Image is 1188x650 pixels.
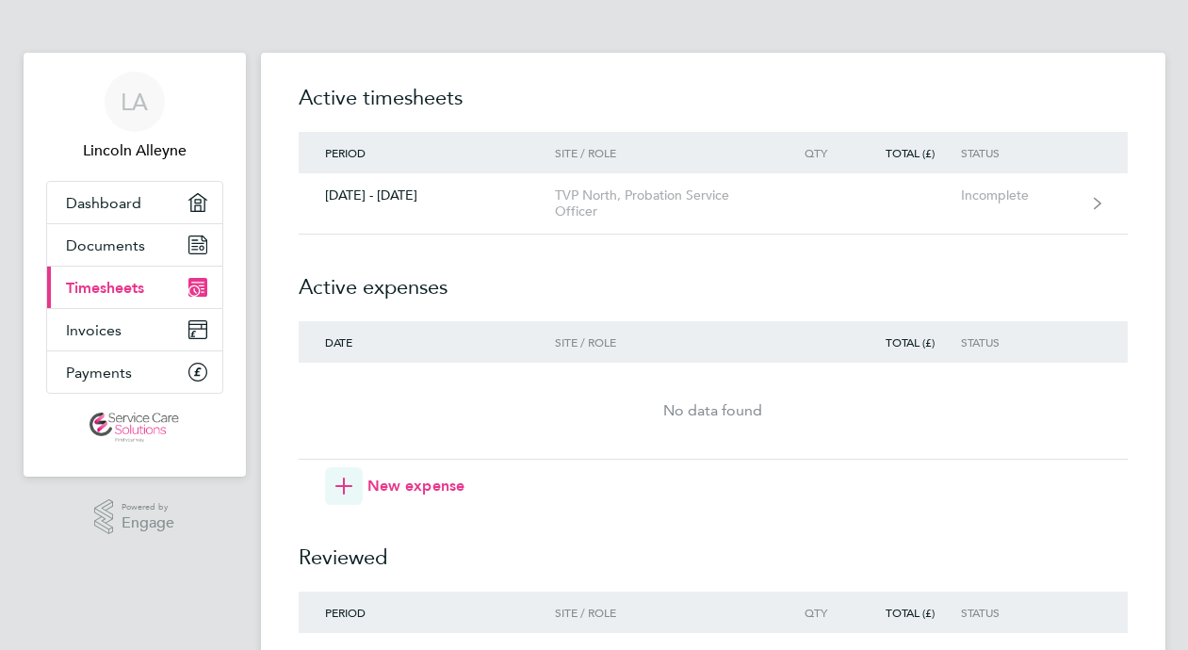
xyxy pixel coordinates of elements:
a: [DATE] - [DATE]TVP North, Probation Service OfficerIncomplete [299,173,1128,235]
div: Site / Role [555,335,771,349]
span: LA [121,89,148,114]
span: Documents [66,236,145,254]
div: TVP North, Probation Service Officer [555,187,771,219]
span: Period [325,605,366,620]
h2: Active timesheets [299,83,1128,132]
nav: Main navigation [24,53,246,477]
a: Invoices [47,309,222,350]
span: Invoices [66,321,122,339]
div: Total (£) [854,146,961,159]
span: Timesheets [66,279,144,297]
div: Status [961,606,1077,619]
span: Payments [66,364,132,382]
div: Site / Role [555,146,771,159]
span: Period [325,145,366,160]
h2: Active expenses [299,235,1128,321]
div: Incomplete [961,187,1077,203]
span: Powered by [122,499,174,515]
div: No data found [299,399,1128,422]
span: Dashboard [66,194,141,212]
a: Go to home page [46,413,223,443]
a: Timesheets [47,267,222,308]
div: Status [961,335,1077,349]
a: LALincoln Alleyne [46,72,223,162]
h2: Reviewed [299,505,1128,592]
a: Powered byEngage [94,499,174,535]
div: Qty [771,606,854,619]
div: Date [299,335,556,349]
div: Total (£) [854,335,961,349]
a: Dashboard [47,182,222,223]
div: Qty [771,146,854,159]
div: Total (£) [854,606,961,619]
a: Payments [47,351,222,393]
img: servicecare-logo-retina.png [90,413,178,443]
div: Status [961,146,1077,159]
span: New expense [367,475,465,497]
span: Engage [122,515,174,531]
span: Lincoln Alleyne [46,139,223,162]
button: New expense [325,467,465,505]
div: Site / Role [555,606,771,619]
a: Documents [47,224,222,266]
div: [DATE] - [DATE] [299,187,556,203]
